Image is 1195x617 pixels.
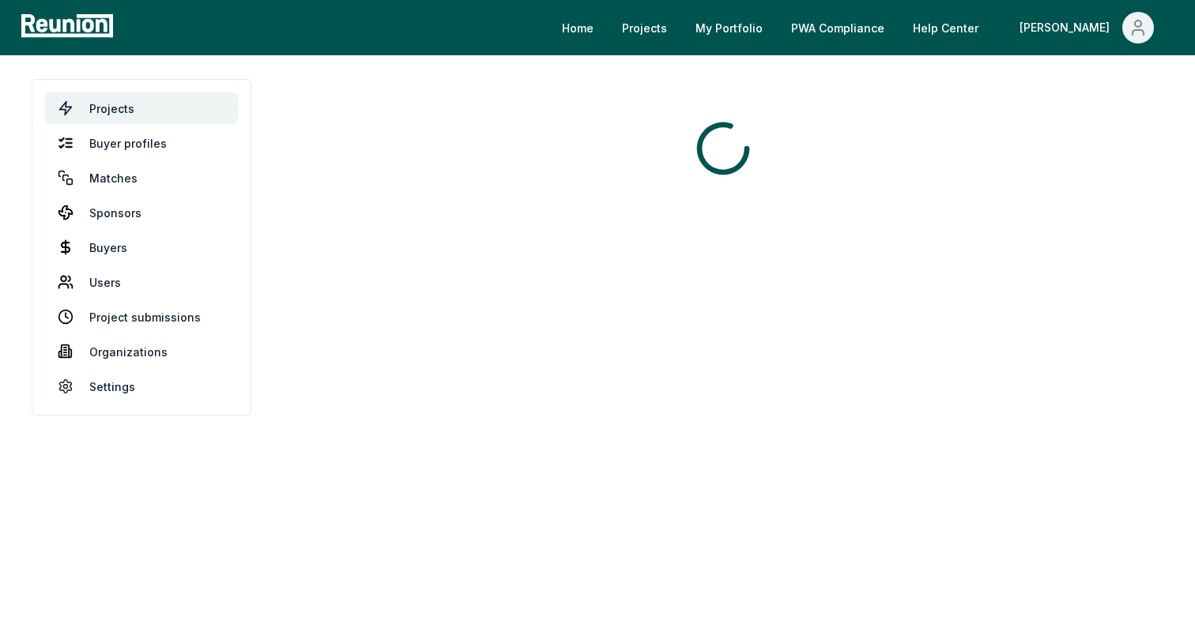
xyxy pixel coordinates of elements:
a: Settings [45,371,238,402]
a: Home [549,12,606,43]
a: Buyers [45,231,238,263]
div: [PERSON_NAME] [1020,12,1116,43]
a: Users [45,266,238,298]
nav: Main [549,12,1179,43]
a: Sponsors [45,197,238,228]
a: Matches [45,162,238,194]
a: My Portfolio [683,12,775,43]
a: Projects [609,12,680,43]
button: [PERSON_NAME] [1007,12,1167,43]
a: Project submissions [45,301,238,333]
a: Buyer profiles [45,127,238,159]
a: Organizations [45,336,238,367]
a: Help Center [900,12,991,43]
a: PWA Compliance [778,12,897,43]
a: Projects [45,92,238,124]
